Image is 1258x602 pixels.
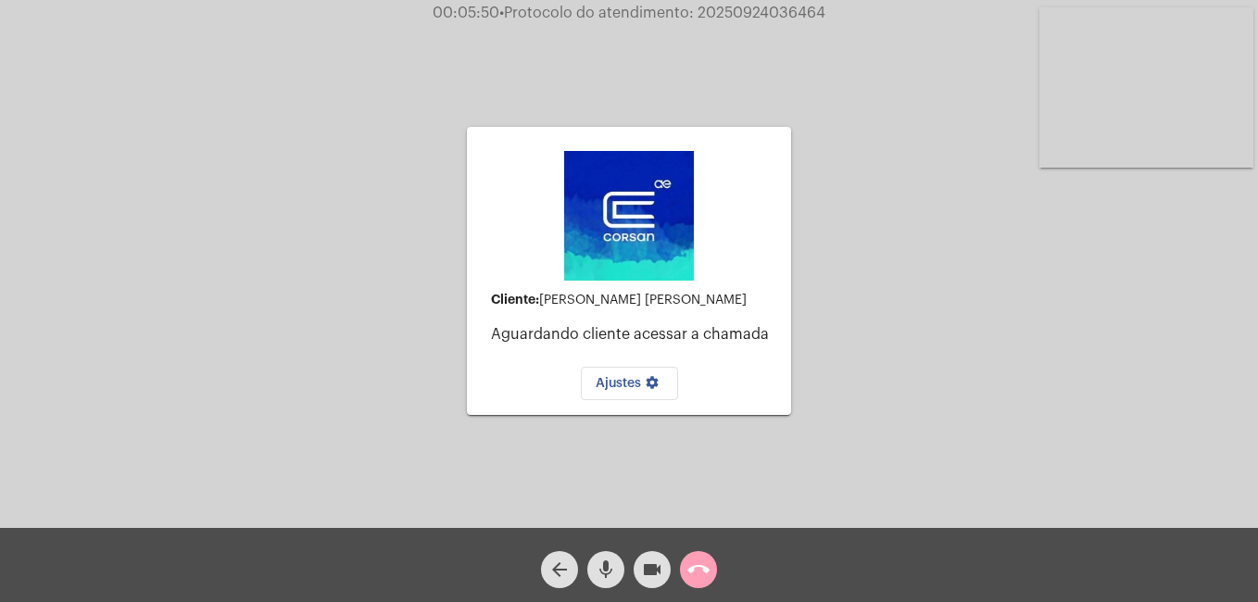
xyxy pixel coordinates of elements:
strong: Cliente: [491,293,539,306]
span: Ajustes [596,377,663,390]
span: • [499,6,504,20]
mat-icon: videocam [641,558,663,581]
span: 00:05:50 [433,6,499,20]
span: Protocolo do atendimento: 20250924036464 [499,6,825,20]
mat-icon: arrow_back [548,558,571,581]
div: [PERSON_NAME] [PERSON_NAME] [491,293,776,307]
button: Ajustes [581,367,678,400]
img: d4669ae0-8c07-2337-4f67-34b0df7f5ae4.jpeg [564,151,694,281]
mat-icon: settings [641,375,663,397]
mat-icon: call_end [687,558,710,581]
mat-icon: mic [595,558,617,581]
p: Aguardando cliente acessar a chamada [491,326,776,343]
